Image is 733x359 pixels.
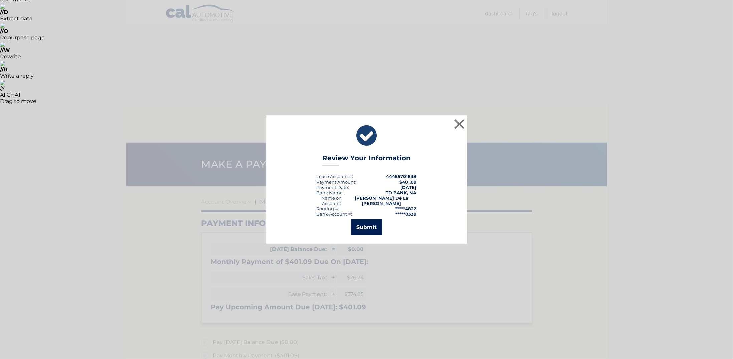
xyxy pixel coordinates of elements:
[351,219,382,235] button: Submit
[317,179,357,185] div: Payment Amount:
[386,174,417,179] strong: 44455701838
[322,154,411,166] h3: Review Your Information
[453,117,466,131] button: ×
[401,185,417,190] span: [DATE]
[317,185,348,190] span: Payment Date
[317,190,344,195] div: Bank Name:
[317,185,349,190] div: :
[317,206,339,211] div: Routing #:
[317,174,353,179] div: Lease Account #:
[355,195,408,206] strong: [PERSON_NAME] De La [PERSON_NAME]
[400,179,417,185] span: $401.09
[317,195,347,206] div: Name on Account:
[386,190,417,195] strong: TD BANK, NA
[317,211,352,217] div: Bank Account #:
